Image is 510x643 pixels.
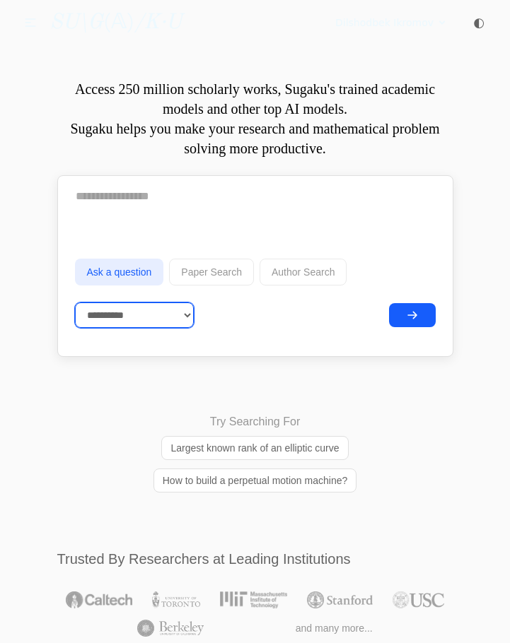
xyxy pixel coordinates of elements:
img: UC Berkeley [137,620,204,637]
button: ◐ [465,8,493,37]
summary: Dilshodbek Ikromov [335,16,448,30]
span: and many more... [296,621,373,635]
img: Caltech [66,591,132,608]
button: Paper Search [169,259,254,285]
p: Try Searching For [210,413,300,430]
img: Stanford [307,591,373,608]
span: ◐ [473,16,485,29]
img: University of Toronto [152,591,200,608]
h2: Trusted By Researchers at Leading Institutions [57,549,453,569]
i: /K·U [134,12,182,33]
span: Dilshodbek Ikromov [335,16,434,30]
i: SU\G [50,12,103,33]
button: Author Search [260,259,347,285]
img: MIT [220,591,287,608]
a: How to build a perpetual motion machine? [153,468,357,492]
p: Access 250 million scholarly works, Sugaku's trained academic models and other top AI models. Sug... [57,79,453,158]
a: Largest known rank of an elliptic curve [161,436,348,460]
a: SU\G(𝔸)/K·U [50,10,182,35]
img: USC [393,591,444,608]
button: Ask a question [75,259,164,285]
